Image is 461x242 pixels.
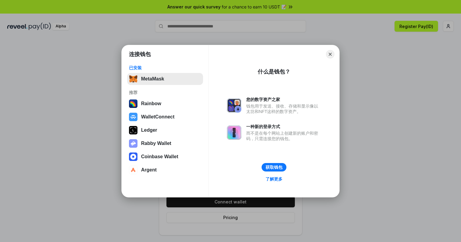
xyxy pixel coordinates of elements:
div: 一种新的登录方式 [246,124,321,129]
div: Rainbow [141,101,161,106]
img: svg+xml,%3Csvg%20width%3D%2228%22%20height%3D%2228%22%20viewBox%3D%220%200%2028%2028%22%20fill%3D... [129,152,137,161]
div: 而不是在每个网站上创建新的账户和密码，只需连接您的钱包。 [246,130,321,141]
div: 已安装 [129,65,201,71]
div: WalletConnect [141,114,175,120]
button: Rainbow [127,98,203,110]
button: 获取钱包 [262,163,286,171]
img: svg+xml,%3Csvg%20xmlns%3D%22http%3A%2F%2Fwww.w3.org%2F2000%2Fsvg%22%20fill%3D%22none%22%20viewBox... [227,125,241,140]
button: Rabby Wallet [127,137,203,149]
button: MetaMask [127,73,203,85]
img: svg+xml,%3Csvg%20xmlns%3D%22http%3A%2F%2Fwww.w3.org%2F2000%2Fsvg%22%20fill%3D%22none%22%20viewBox... [227,98,241,113]
div: Ledger [141,127,157,133]
button: Close [326,50,334,58]
button: WalletConnect [127,111,203,123]
img: svg+xml,%3Csvg%20width%3D%22120%22%20height%3D%22120%22%20viewBox%3D%220%200%20120%20120%22%20fil... [129,99,137,108]
div: 什么是钱包？ [258,68,290,75]
div: MetaMask [141,76,164,82]
div: Rabby Wallet [141,141,171,146]
div: 您的数字资产之家 [246,97,321,102]
a: 了解更多 [262,175,286,183]
h1: 连接钱包 [129,51,151,58]
div: 了解更多 [266,176,282,182]
img: svg+xml,%3Csvg%20xmlns%3D%22http%3A%2F%2Fwww.w3.org%2F2000%2Fsvg%22%20width%3D%2228%22%20height%3... [129,126,137,134]
div: 钱包用于发送、接收、存储和显示像以太坊和NFT这样的数字资产。 [246,103,321,114]
img: svg+xml,%3Csvg%20width%3D%2228%22%20height%3D%2228%22%20viewBox%3D%220%200%2028%2028%22%20fill%3D... [129,113,137,121]
button: Argent [127,164,203,176]
button: Ledger [127,124,203,136]
button: Coinbase Wallet [127,151,203,163]
div: Coinbase Wallet [141,154,178,159]
img: svg+xml,%3Csvg%20xmlns%3D%22http%3A%2F%2Fwww.w3.org%2F2000%2Fsvg%22%20fill%3D%22none%22%20viewBox... [129,139,137,148]
div: 获取钱包 [266,165,282,170]
img: svg+xml,%3Csvg%20width%3D%2228%22%20height%3D%2228%22%20viewBox%3D%220%200%2028%2028%22%20fill%3D... [129,166,137,174]
div: Argent [141,167,157,173]
div: 推荐 [129,90,201,95]
img: svg+xml,%3Csvg%20fill%3D%22none%22%20height%3D%2233%22%20viewBox%3D%220%200%2035%2033%22%20width%... [129,75,137,83]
